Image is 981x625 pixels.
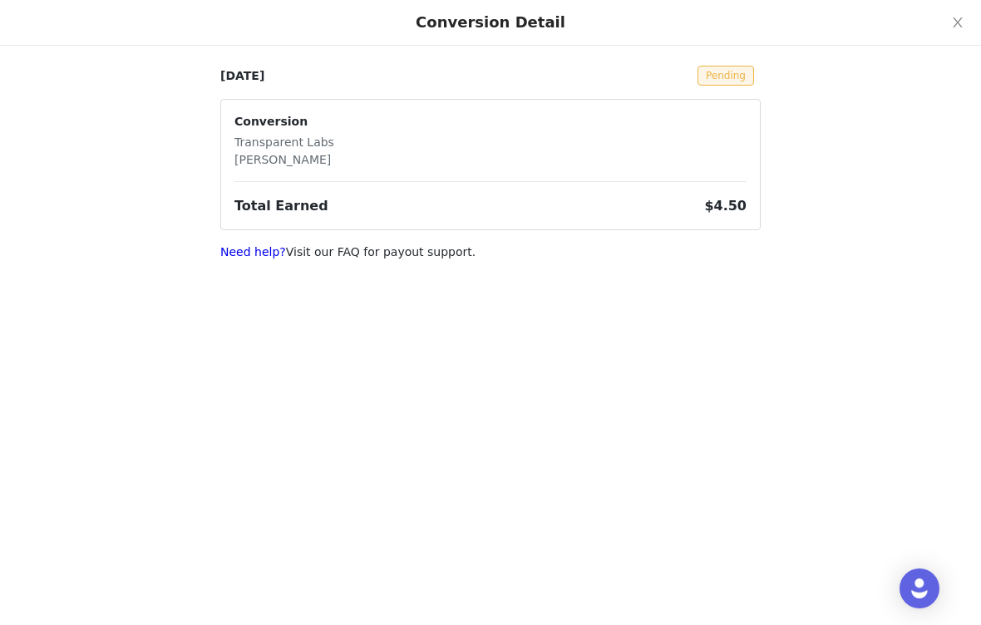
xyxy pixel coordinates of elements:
div: Conversion Detail [416,13,565,32]
div: Open Intercom Messenger [900,568,939,608]
p: Transparent Labs [234,134,334,151]
a: Need help? [220,245,286,258]
p: Visit our FAQ for payout support. [220,244,761,261]
i: icon: close [951,16,964,29]
span: $4.50 [704,198,747,214]
p: Conversion [234,113,334,130]
p: [DATE] [220,67,264,85]
p: [PERSON_NAME] [234,151,334,169]
span: Pending [698,66,754,86]
h3: Total Earned [234,196,328,216]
